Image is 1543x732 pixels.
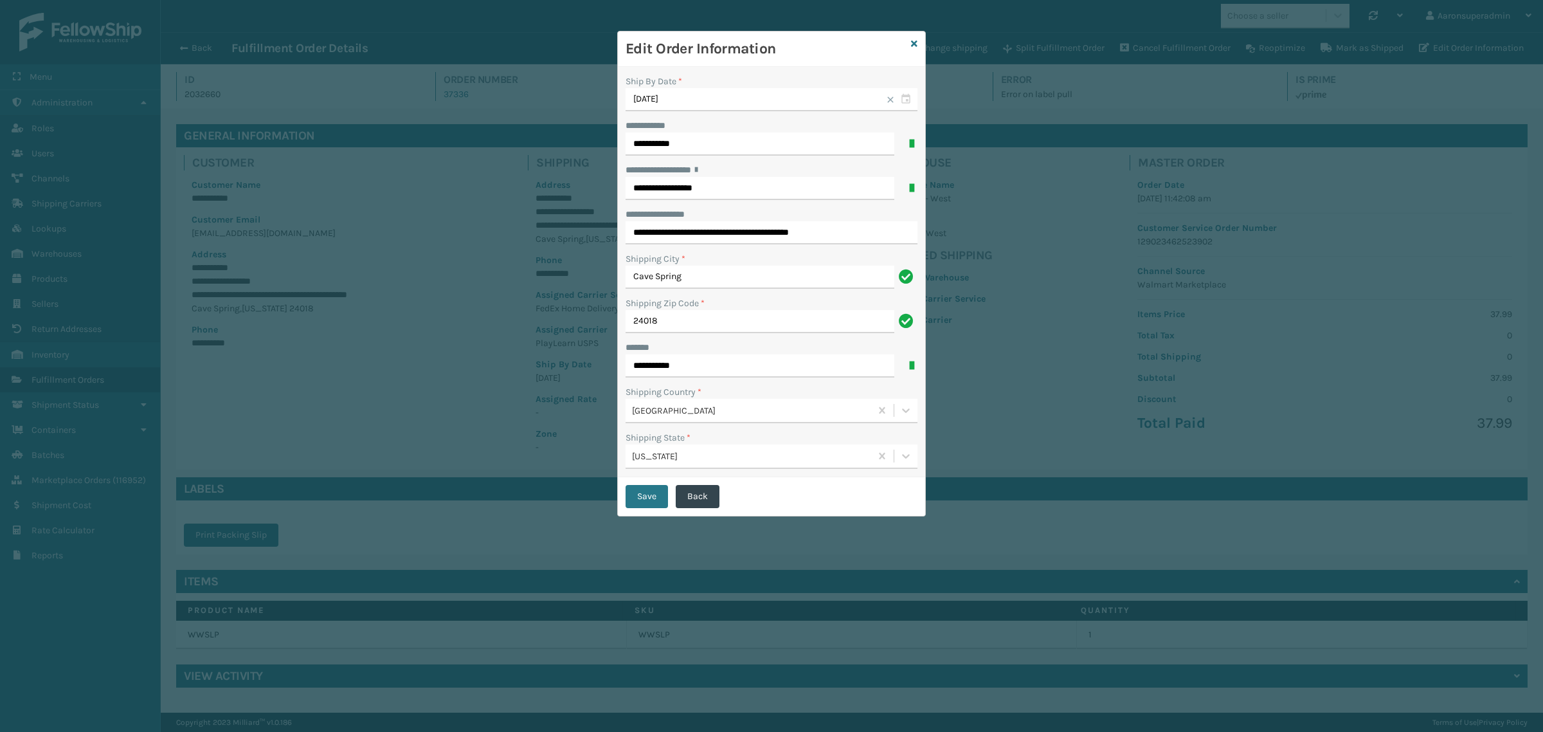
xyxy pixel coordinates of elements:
[626,252,685,266] label: Shipping City
[626,431,690,444] label: Shipping State
[632,449,872,462] div: [US_STATE]
[626,485,668,508] button: Save
[626,76,682,87] label: Ship By Date
[626,385,701,399] label: Shipping Country
[626,88,917,111] input: MM/DD/YYYY
[626,297,705,310] label: Shipping Zip Code
[676,485,719,508] button: Back
[632,403,872,417] div: [GEOGRAPHIC_DATA]
[626,39,906,59] h3: Edit Order Information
